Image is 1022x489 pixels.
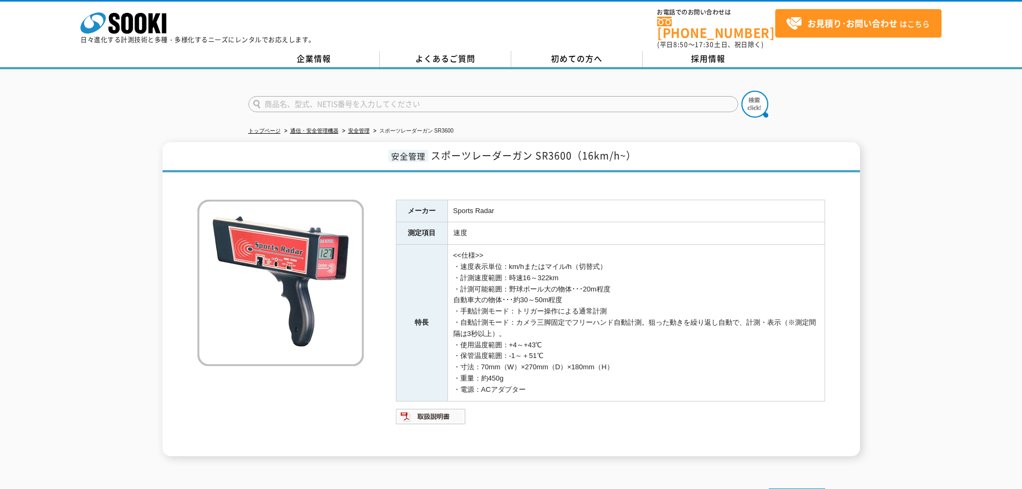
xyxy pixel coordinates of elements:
a: 安全管理 [348,128,370,134]
a: トップページ [248,128,281,134]
td: <<仕様>> ・速度表示単位：km/hまたはマイル/h（切替式） ・計測速度範囲：時速16～322km ・計測可能範囲：野球ボール大の物体･･･20m程度 自動車大の物体･･･約30～50m程度... [447,245,825,401]
td: 速度 [447,222,825,245]
a: 取扱説明書 [396,415,466,423]
p: 日々進化する計測技術と多種・多様化するニーズにレンタルでお応えします。 [80,37,315,43]
img: btn_search.png [741,91,768,118]
th: 特長 [396,245,447,401]
input: 商品名、型式、NETIS番号を入力してください [248,96,738,112]
span: 初めての方へ [551,53,602,64]
a: [PHONE_NUMBER] [657,17,775,39]
a: 採用情報 [643,51,774,67]
th: 測定項目 [396,222,447,245]
span: スポーツレーダーガン SR3600（16km/h~） [431,148,636,163]
a: お見積り･お問い合わせはこちら [775,9,942,38]
img: 取扱説明書 [396,408,466,425]
li: スポーツレーダーガン SR3600 [371,126,454,137]
a: 通信・安全管理機器 [290,128,339,134]
a: よくあるご質問 [380,51,511,67]
span: 17:30 [695,40,714,49]
span: 安全管理 [388,150,428,162]
a: 企業情報 [248,51,380,67]
span: (平日 ～ 土日、祝日除く) [657,40,763,49]
strong: お見積り･お問い合わせ [807,17,898,30]
span: お電話でのお問い合わせは [657,9,775,16]
span: はこちら [786,16,930,32]
a: 初めての方へ [511,51,643,67]
img: スポーツレーダーガン SR3600 [197,200,364,366]
td: Sports Radar [447,200,825,222]
th: メーカー [396,200,447,222]
span: 8:50 [673,40,688,49]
